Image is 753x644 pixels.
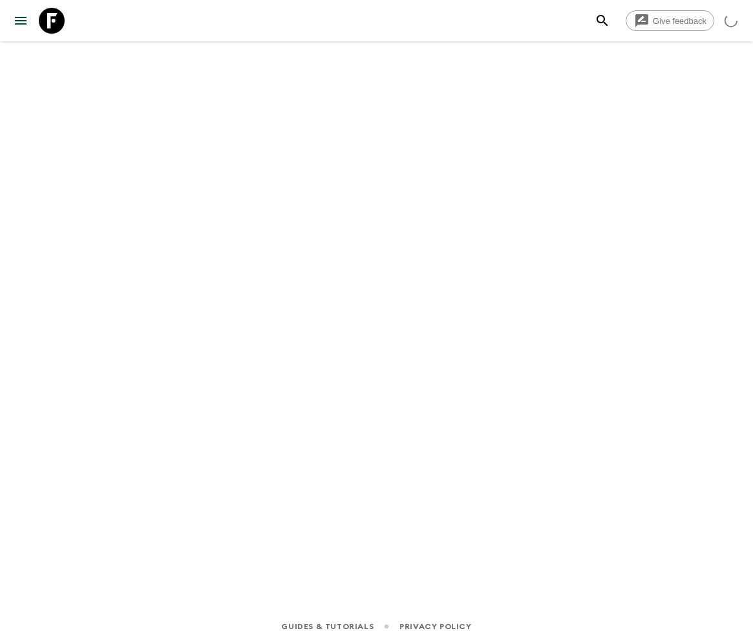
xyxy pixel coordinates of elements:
[281,619,374,634] a: Guides & Tutorials
[626,10,714,31] a: Give feedback
[399,619,471,634] a: Privacy Policy
[646,16,714,26] span: Give feedback
[8,8,34,34] button: menu
[589,8,615,34] button: search adventures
